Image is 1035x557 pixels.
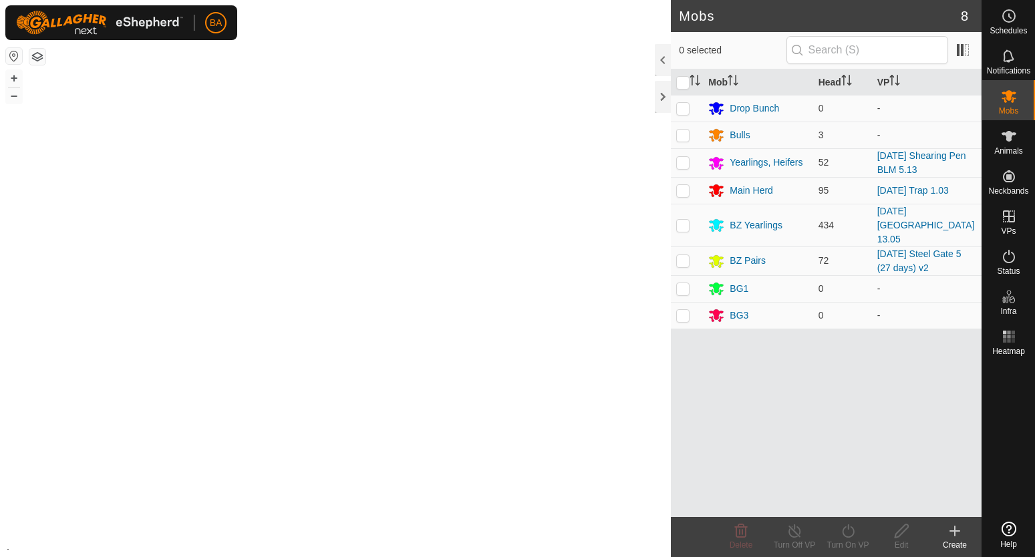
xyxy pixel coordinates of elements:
div: Edit [875,539,928,551]
h2: Mobs [679,8,961,24]
div: Main Herd [730,184,773,198]
span: BA [210,16,223,30]
div: BG3 [730,309,748,323]
span: 3 [819,130,824,140]
span: Schedules [990,27,1027,35]
span: Infra [1000,307,1016,315]
a: Help [982,516,1035,554]
input: Search (S) [786,36,948,64]
th: VP [872,69,982,96]
span: 0 [819,103,824,114]
td: - [872,122,982,148]
a: [DATE] Steel Gate 5 (27 days) v2 [877,248,962,273]
p-sorticon: Activate to sort [728,77,738,87]
span: 434 [819,220,834,230]
span: 0 [819,283,824,294]
span: Status [997,267,1020,275]
button: – [6,87,22,104]
p-sorticon: Activate to sort [889,77,900,87]
a: Contact Us [349,540,388,552]
th: Mob [703,69,812,96]
span: Animals [994,147,1023,155]
img: Gallagher Logo [16,11,183,35]
span: Notifications [987,67,1030,75]
span: VPs [1001,227,1016,235]
span: Delete [730,540,753,550]
div: BG1 [730,282,748,296]
a: [DATE] [GEOGRAPHIC_DATA] 13.05 [877,206,975,244]
a: Privacy Policy [283,540,333,552]
button: Reset Map [6,48,22,64]
span: Neckbands [988,187,1028,195]
p-sorticon: Activate to sort [690,77,700,87]
div: BZ Pairs [730,254,766,268]
p-sorticon: Activate to sort [841,77,852,87]
div: Drop Bunch [730,102,779,116]
span: Help [1000,540,1017,548]
div: Create [928,539,982,551]
button: Map Layers [29,49,45,65]
th: Head [813,69,872,96]
div: Turn On VP [821,539,875,551]
span: 72 [819,255,829,266]
div: Turn Off VP [768,539,821,551]
a: [DATE] Trap 1.03 [877,185,949,196]
td: - [872,95,982,122]
div: Bulls [730,128,750,142]
div: Yearlings, Heifers [730,156,802,170]
td: - [872,275,982,302]
span: Mobs [999,107,1018,115]
a: [DATE] Shearing Pen BLM 5.13 [877,150,966,175]
td: - [872,302,982,329]
span: Heatmap [992,347,1025,355]
div: BZ Yearlings [730,218,782,232]
span: 52 [819,157,829,168]
span: 0 selected [679,43,786,57]
span: 8 [961,6,968,26]
span: 0 [819,310,824,321]
button: + [6,70,22,86]
span: 95 [819,185,829,196]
